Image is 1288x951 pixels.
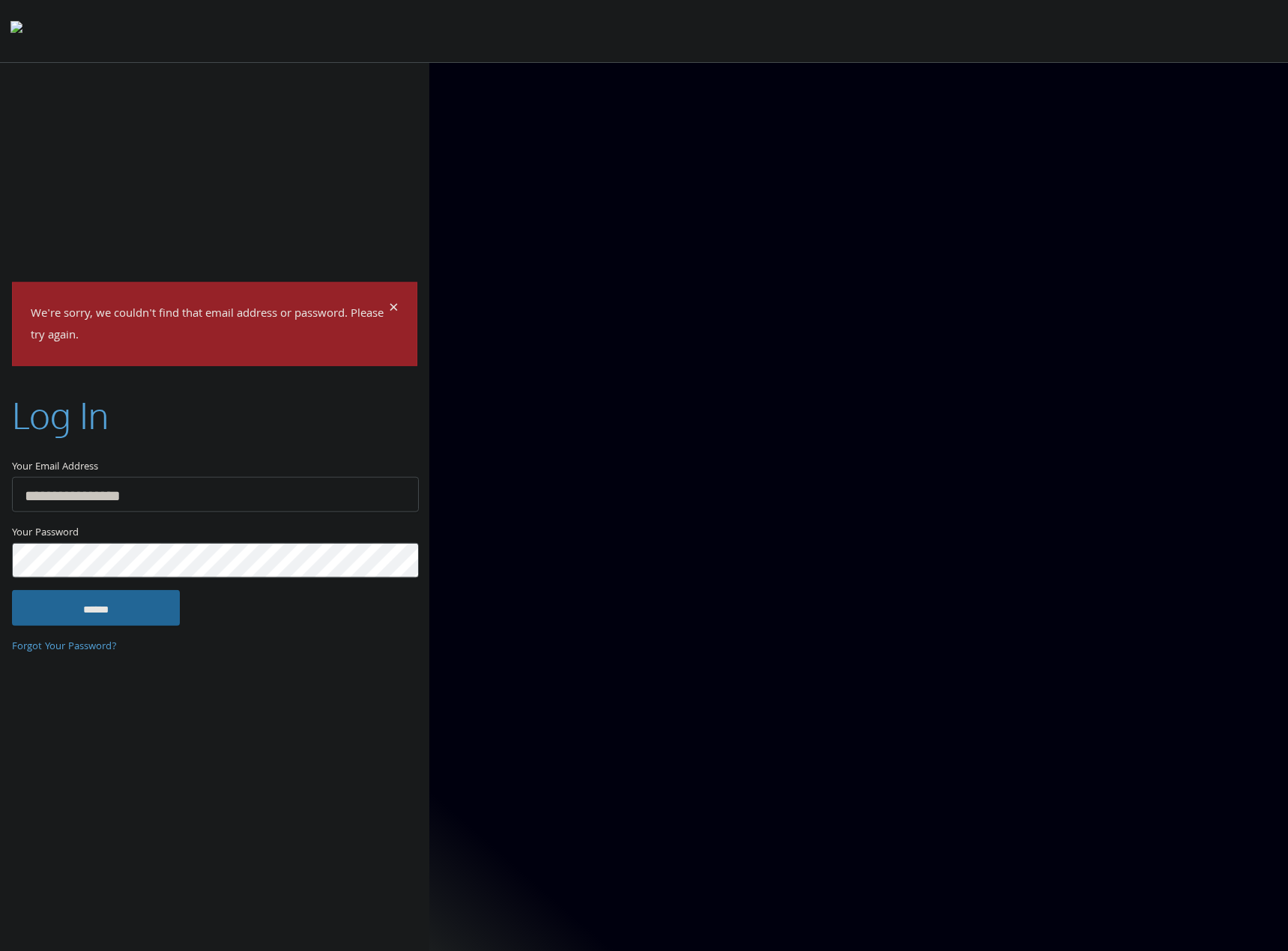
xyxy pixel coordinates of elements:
[31,304,387,347] p: We're sorry, we couldn't find that email address or password. Please try again.
[12,389,109,440] h2: Log In
[12,639,117,655] a: Forgot Your Password?
[389,295,399,324] span: ×
[389,301,399,319] button: Dismiss alert
[12,523,417,542] label: Your Password
[10,16,22,46] img: todyl-logo-dark.svg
